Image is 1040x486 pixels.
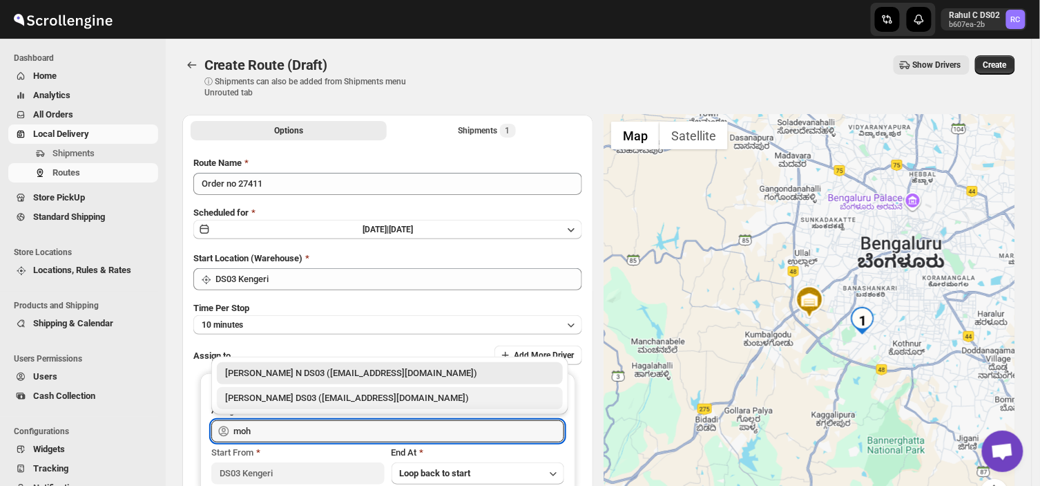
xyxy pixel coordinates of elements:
[33,129,89,139] span: Local Delivery
[8,144,158,163] button: Shipments
[1011,15,1021,24] text: RC
[193,173,582,195] input: Eg: Bengaluru Route
[1006,10,1025,29] span: Rahul C DS02
[11,2,115,37] img: ScrollEngine
[14,300,159,311] span: Products and Shipping
[950,10,1001,21] p: Rahul C DS02
[33,444,65,454] span: Widgets
[33,192,85,203] span: Store PickUp
[193,315,582,335] button: 10 minutes
[33,371,57,382] span: Users
[193,303,249,313] span: Time Per Stop
[33,463,68,474] span: Tracking
[8,66,158,86] button: Home
[211,447,253,458] span: Start From
[193,220,582,239] button: [DATE]|[DATE]
[982,431,1023,472] a: Open chat
[392,462,564,485] button: Loop back to start
[14,353,159,364] span: Users Permissions
[8,386,158,406] button: Cash Collection
[193,158,242,168] span: Route Name
[8,105,158,124] button: All Orders
[193,351,231,361] span: Assign to
[659,122,728,149] button: Show satellite imagery
[33,109,73,120] span: All Orders
[202,319,243,330] span: 10 minutes
[514,350,574,361] span: Add More Driver
[52,148,95,158] span: Shipments
[193,207,249,218] span: Scheduled for
[193,253,302,263] span: Start Location (Warehouse)
[941,8,1027,30] button: User menu
[459,124,516,138] div: Shipments
[14,247,159,258] span: Store Locations
[8,163,158,183] button: Routes
[400,468,471,478] span: Loop back to start
[33,391,95,401] span: Cash Collection
[211,384,568,409] li: Mohim uddin DS03 (veyanal843@bizmud.com)
[8,86,158,105] button: Analytics
[225,366,555,380] div: [PERSON_NAME] N DS03 ([EMAIL_ADDRESS][DOMAIN_NAME])
[191,121,387,140] button: All Route Options
[8,261,158,280] button: Locations, Rules & Rates
[505,125,510,136] span: 1
[33,212,105,222] span: Standard Shipping
[233,420,564,442] input: Search assignee
[204,76,422,98] p: ⓘ Shipments can also be added from Shipments menu Unrouted tab
[14,426,159,437] span: Configurations
[274,125,303,136] span: Options
[33,318,113,328] span: Shipping & Calendar
[392,446,564,460] div: End At
[389,121,586,140] button: Selected Shipments
[611,122,659,149] button: Show street map
[494,346,582,365] button: Add More Driver
[204,57,327,73] span: Create Route (Draft)
[849,307,876,335] div: 1
[389,225,413,234] span: [DATE]
[8,459,158,478] button: Tracking
[215,268,582,290] input: Search location
[211,362,568,384] li: Mohan Kumar N DS03 (tototi9961@ofacer.com)
[913,59,961,71] span: Show Drivers
[983,59,1007,71] span: Create
[363,225,389,234] span: [DATE] |
[182,55,202,75] button: Routes
[8,314,158,333] button: Shipping & Calendar
[33,71,57,81] span: Home
[8,440,158,459] button: Widgets
[52,167,80,178] span: Routes
[33,265,131,275] span: Locations, Rules & Rates
[225,391,555,405] div: [PERSON_NAME] DS03 ([EMAIL_ADDRESS][DOMAIN_NAME])
[894,55,970,75] button: Show Drivers
[950,21,1001,29] p: b607ea-2b
[975,55,1015,75] button: Create
[8,367,158,386] button: Users
[33,90,70,100] span: Analytics
[14,53,159,64] span: Dashboard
